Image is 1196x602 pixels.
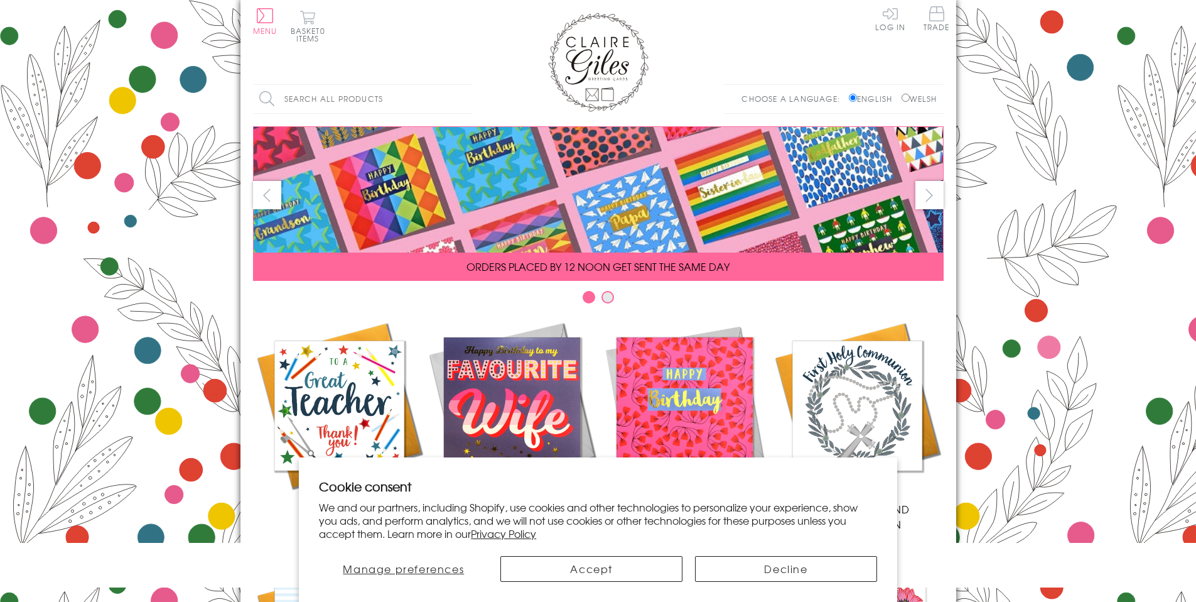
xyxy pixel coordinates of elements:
[849,93,898,104] label: English
[548,13,649,112] img: Claire Giles Greetings Cards
[426,319,598,517] a: New Releases
[253,181,281,209] button: prev
[695,556,877,582] button: Decline
[598,319,771,517] a: Birthdays
[319,501,877,540] p: We and our partners, including Shopify, use cookies and other technologies to personalize your ex...
[583,291,595,304] button: Carousel Page 1 (Current Slide)
[253,290,944,310] div: Carousel Pagination
[601,291,614,304] button: Carousel Page 2
[875,6,905,31] a: Log In
[253,319,426,517] a: Academic
[460,85,473,113] input: Search
[319,478,877,495] h2: Cookie consent
[741,93,846,104] p: Choose a language:
[924,6,950,31] span: Trade
[296,25,325,44] span: 0 items
[319,556,488,582] button: Manage preferences
[253,85,473,113] input: Search all products
[924,6,950,33] a: Trade
[902,93,937,104] label: Welsh
[466,259,730,274] span: ORDERS PLACED BY 12 NOON GET SENT THE SAME DAY
[253,25,277,36] span: Menu
[849,94,857,102] input: English
[253,8,277,35] button: Menu
[771,319,944,532] a: Communion and Confirmation
[915,181,944,209] button: next
[902,94,910,102] input: Welsh
[500,556,682,582] button: Accept
[343,561,464,576] span: Manage preferences
[291,10,325,42] button: Basket0 items
[471,526,536,541] a: Privacy Policy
